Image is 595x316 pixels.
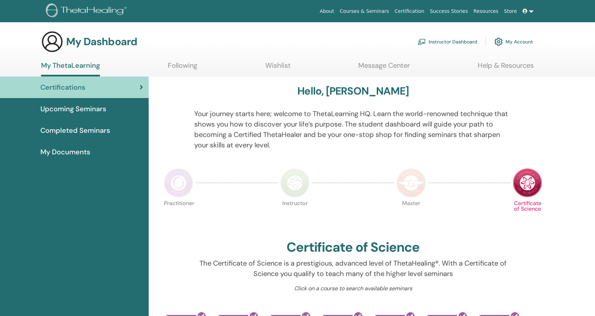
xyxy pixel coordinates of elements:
[471,5,501,18] a: Resources
[41,31,63,53] img: generic-user-icon.jpg
[397,168,426,197] img: Master
[40,147,90,157] span: My Documents
[478,61,534,75] a: Help & Resources
[397,201,426,230] p: Master
[164,168,193,197] img: Practitioner
[40,125,110,136] span: Completed Seminars
[427,5,471,18] a: Success Stories
[194,108,512,150] p: Your journey starts here; welcome to ThetaLearning HQ. Learn the world-renowned technique that sh...
[280,201,310,230] p: Instructor
[40,82,85,92] span: Certifications
[297,85,409,97] h3: Hello, [PERSON_NAME]
[46,3,129,19] img: logo.png
[494,36,503,48] img: cog.svg
[287,240,420,256] h2: Certificate of Science
[265,61,291,75] a: Wishlist
[164,201,193,230] p: Practitioner
[392,5,427,18] a: Certification
[417,39,426,45] img: chalkboard-teacher.svg
[358,61,410,75] a: Message Center
[417,34,477,49] a: Instructor Dashboard
[513,168,542,197] img: Certificate of Science
[40,104,106,114] span: Upcoming Seminars
[194,258,512,279] p: The Certificate of Science is a prestigious, advanced level of ThetaHealing®. With a Certificate ...
[494,34,533,49] a: My Account
[66,35,137,48] h3: My Dashboard
[513,201,542,230] p: Certificate of Science
[41,61,100,76] a: My ThetaLearning
[317,5,337,18] a: About
[280,168,310,197] img: Instructor
[501,5,520,18] a: Store
[168,61,197,75] a: Following
[337,5,392,18] a: Courses & Seminars
[194,284,512,293] p: Click on a course to search available seminars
